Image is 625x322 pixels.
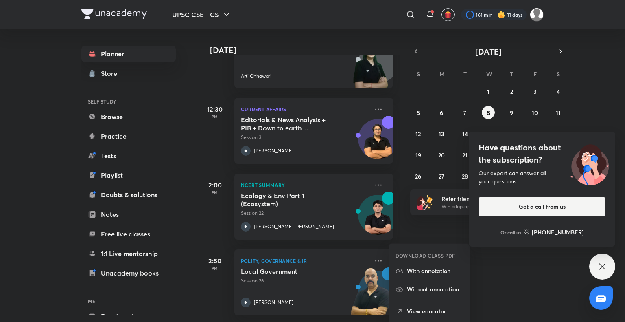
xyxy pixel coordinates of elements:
[422,46,555,57] button: [DATE]
[81,294,176,308] h6: ME
[241,134,369,141] p: Session 3
[241,267,342,276] h5: Local Government
[241,210,369,217] p: Session 22
[241,180,369,190] p: NCERT Summary
[510,109,513,117] abbr: October 9, 2025
[415,151,421,159] abbr: October 19, 2025
[199,266,231,271] p: PM
[358,124,398,163] img: Avatar
[407,285,463,293] p: Without annotation
[412,170,425,183] button: October 26, 2025
[81,108,176,125] a: Browse
[439,130,444,138] abbr: October 13, 2025
[552,85,565,98] button: October 4, 2025
[199,256,231,266] h5: 2:50
[81,245,176,262] a: 1:1 Live mentorship
[533,88,537,95] abbr: October 3, 2025
[486,70,492,78] abbr: Wednesday
[81,167,176,183] a: Playlist
[485,130,491,138] abbr: October 15, 2025
[505,85,518,98] button: October 2, 2025
[555,130,561,138] abbr: October 18, 2025
[358,199,398,238] img: Avatar
[475,46,502,57] span: [DATE]
[510,70,513,78] abbr: Thursday
[81,148,176,164] a: Tests
[459,106,472,119] button: October 7, 2025
[254,299,293,306] p: [PERSON_NAME]
[199,114,231,119] p: PM
[412,148,425,161] button: October 19, 2025
[462,151,468,159] abbr: October 21, 2025
[500,229,521,236] p: Or call us
[435,127,448,140] button: October 13, 2025
[557,70,560,78] abbr: Saturday
[532,228,584,236] h6: [PHONE_NUMBER]
[487,109,490,117] abbr: October 8, 2025
[462,172,468,180] abbr: October 28, 2025
[482,85,495,98] button: October 1, 2025
[81,95,176,108] h6: SELF STUDY
[407,307,463,315] p: View educator
[459,170,472,183] button: October 28, 2025
[479,141,605,166] h4: Have questions about the subscription?
[81,9,147,21] a: Company Logo
[529,106,542,119] button: October 10, 2025
[479,169,605,185] div: Our expert can answer all your questions
[101,68,122,78] div: Store
[81,65,176,82] a: Store
[435,170,448,183] button: October 27, 2025
[564,141,615,185] img: ttu_illustration_new.svg
[417,194,433,210] img: referral
[441,194,542,203] h6: Refer friends
[254,147,293,154] p: [PERSON_NAME]
[415,172,421,180] abbr: October 26, 2025
[81,9,147,19] img: Company Logo
[487,88,490,95] abbr: October 1, 2025
[396,252,455,259] h6: DOWNLOAD CLASS PDF
[241,192,342,208] h5: Ecology & Env Part 1 (Ecosystem)
[505,106,518,119] button: October 9, 2025
[479,197,605,216] button: Get a call from us
[462,130,468,138] abbr: October 14, 2025
[556,109,561,117] abbr: October 11, 2025
[81,206,176,223] a: Notes
[199,190,231,195] p: PM
[81,187,176,203] a: Doubts & solutions
[497,11,505,19] img: streak
[532,130,538,138] abbr: October 17, 2025
[435,148,448,161] button: October 20, 2025
[407,267,463,275] p: With annotation
[441,8,455,21] button: avatar
[417,109,420,117] abbr: October 5, 2025
[417,70,420,78] abbr: Sunday
[438,151,445,159] abbr: October 20, 2025
[463,70,467,78] abbr: Tuesday
[463,109,466,117] abbr: October 7, 2025
[439,172,444,180] abbr: October 27, 2025
[241,104,369,114] p: Current Affairs
[415,130,421,138] abbr: October 12, 2025
[241,73,271,80] p: Arti Chhawari
[241,277,369,285] p: Session 26
[552,127,565,140] button: October 18, 2025
[81,46,176,62] a: Planner
[530,8,544,22] img: Harshal Vilhekar
[167,7,236,23] button: UPSC CSE - GS
[532,109,538,117] abbr: October 10, 2025
[557,88,560,95] abbr: October 4, 2025
[81,265,176,281] a: Unacademy books
[199,180,231,190] h5: 2:00
[459,148,472,161] button: October 21, 2025
[81,128,176,144] a: Practice
[482,106,495,119] button: October 8, 2025
[509,130,514,138] abbr: October 16, 2025
[524,228,584,236] a: [PHONE_NUMBER]
[444,11,452,18] img: avatar
[254,223,334,230] p: [PERSON_NAME] [PERSON_NAME]
[210,45,401,55] h4: [DATE]
[505,127,518,140] button: October 16, 2025
[533,70,537,78] abbr: Friday
[412,127,425,140] button: October 12, 2025
[241,116,342,132] h5: Editorials & News Analysis + PIB + Down to earth (October) - L3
